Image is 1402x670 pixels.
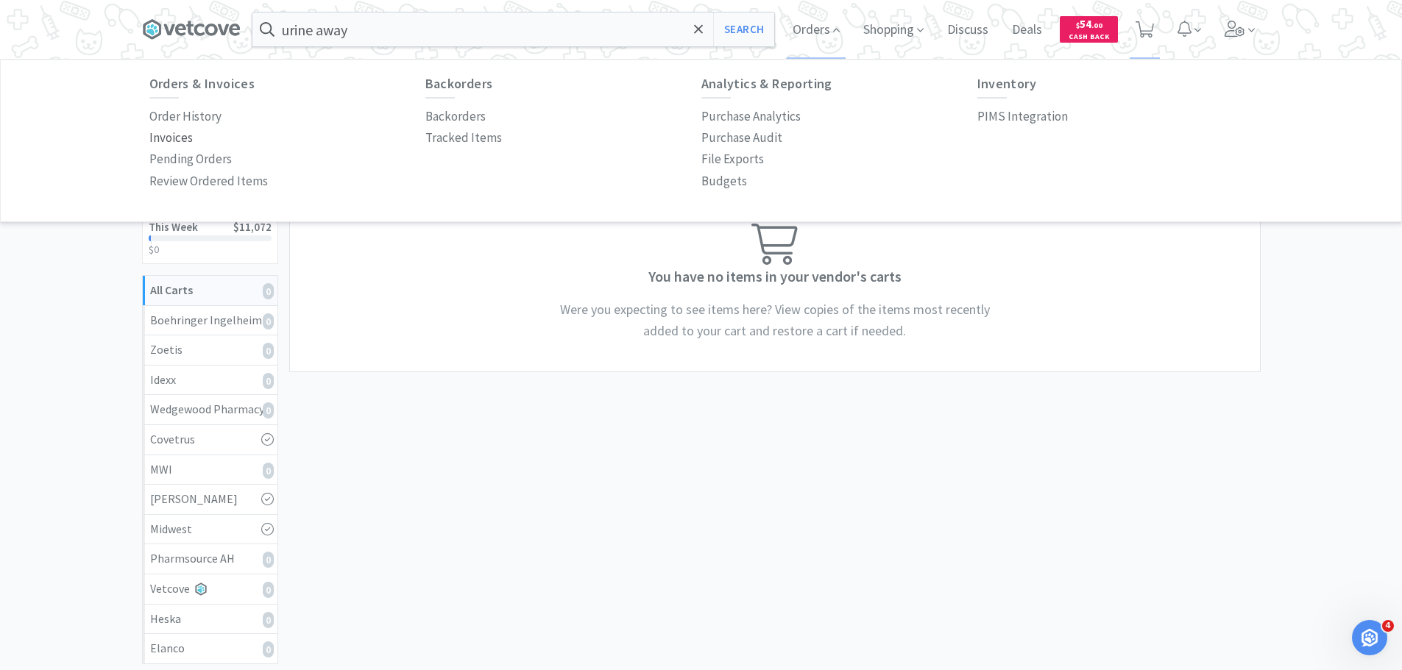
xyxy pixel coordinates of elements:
p: Purchase Analytics [701,107,801,126]
i: 0 [263,552,274,568]
i: 0 [263,641,274,657]
a: Covetrus [143,425,277,455]
a: Purchase Analytics [701,106,801,127]
p: Budgets [701,171,747,191]
a: File Exports [701,149,764,170]
strong: All Carts [150,282,193,297]
h2: This Week [149,221,198,232]
h6: Backorders [425,76,701,91]
div: Wedgewood Pharmacy [150,400,270,419]
a: Pharmsource AH0 [143,544,277,574]
a: Zoetis0 [143,335,277,366]
a: Pending Orders [149,149,232,170]
a: All Carts0 [143,276,277,306]
h6: Inventory [977,76,1253,91]
p: File Exports [701,149,764,169]
i: 0 [263,313,274,329]
i: 0 [263,343,274,359]
p: Pending Orders [149,149,232,169]
i: 0 [263,612,274,628]
p: PIMS Integration [977,107,1068,126]
a: Wedgewood Pharmacy0 [143,395,277,425]
a: $54.00Cash Back [1060,10,1118,49]
a: Purchase Audit [701,127,782,149]
h6: Orders & Invoices [149,76,425,91]
i: 0 [263,373,274,389]
a: Elanco0 [143,634,277,663]
a: Vetcove0 [143,574,277,605]
a: Boehringer Ingelheim0 [143,306,277,336]
a: Deals [1006,24,1048,37]
div: Boehringer Ingelheim [150,311,270,330]
a: [PERSON_NAME] [143,485,277,515]
span: $11,072 [233,220,272,234]
a: Invoices [149,127,193,149]
i: 0 [263,582,274,598]
span: Cash Back [1069,33,1109,43]
p: Backorders [425,107,486,126]
iframe: Intercom live chat [1352,620,1387,655]
div: Idexx [150,371,270,390]
div: Covetrus [150,430,270,449]
a: Review Ordered Items [149,171,268,192]
i: 0 [263,283,274,299]
a: Budgets [701,171,747,192]
span: 54 [1076,17,1102,31]
a: PIMS Integration [977,106,1068,127]
input: Search by item, sku, manufacturer, ingredient, size... [252,13,774,46]
a: Order History [149,106,222,127]
div: Pharmsource AH [150,549,270,569]
p: Tracked Items [425,128,502,148]
a: This Week$11,072$0 [143,213,277,263]
div: [PERSON_NAME] [150,490,270,509]
span: . 00 [1091,21,1102,30]
p: Purchase Audit [701,128,782,148]
a: MWI0 [143,455,277,485]
a: Tracked Items [425,127,502,149]
div: Midwest [150,520,270,539]
p: Invoices [149,128,193,148]
i: 0 [263,402,274,418]
i: 0 [263,463,274,479]
a: Idexx0 [143,366,277,396]
div: Zoetis [150,341,270,360]
button: Search [713,13,774,46]
p: Review Ordered Items [149,171,268,191]
h3: You have no items in your vendor's carts [297,265,1253,288]
span: 4 [1382,620,1394,632]
div: Elanco [150,639,270,658]
div: Vetcove [150,580,270,599]
span: $ [1076,21,1080,30]
a: Backorders [425,106,486,127]
h6: Analytics & Reporting [701,76,977,91]
a: Midwest [143,515,277,545]
span: $0 [149,243,159,256]
h4: Were you expecting to see items here? View copies of the items most recently added to your cart a... [554,299,996,342]
a: Discuss [941,24,994,37]
div: Heska [150,610,270,629]
p: Order History [149,107,222,126]
a: Heska0 [143,605,277,635]
div: MWI [150,460,270,480]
